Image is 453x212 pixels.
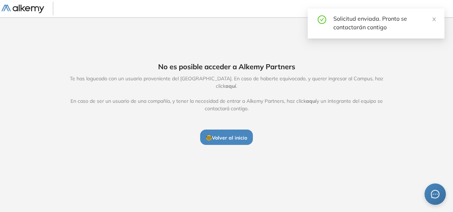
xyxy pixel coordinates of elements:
span: Te has logueado con un usuario proveniente del [GEOGRAPHIC_DATA]. En caso de haberte equivocado, ... [62,75,391,112]
span: aquí [225,83,236,89]
div: Solicitud enviada. Pronto se contactarán contigo [333,14,436,31]
span: message [431,190,439,198]
span: close [432,17,437,22]
img: Logo [1,5,44,14]
span: aquí [306,98,317,104]
span: check-circle [318,14,326,24]
button: 🤓Volver al inicio [200,130,253,145]
span: 🤓 Volver al inicio [206,135,247,141]
span: No es posible acceder a Alkemy Partners [158,61,295,72]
